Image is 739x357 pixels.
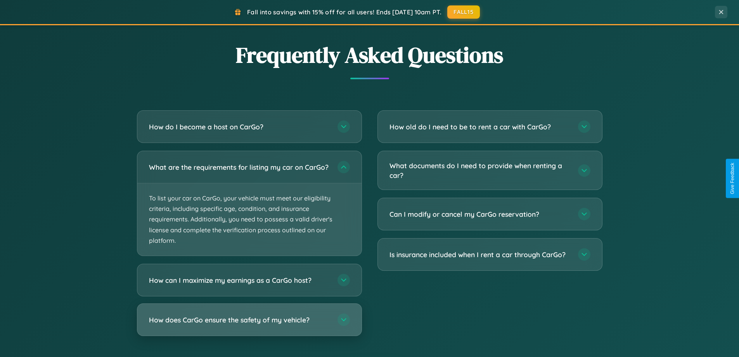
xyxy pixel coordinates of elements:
h3: How can I maximize my earnings as a CarGo host? [149,275,330,285]
span: Fall into savings with 15% off for all users! Ends [DATE] 10am PT. [247,8,441,16]
h3: Can I modify or cancel my CarGo reservation? [389,209,570,219]
h3: How do I become a host on CarGo? [149,122,330,132]
p: To list your car on CarGo, your vehicle must meet our eligibility criteria, including specific ag... [137,183,362,256]
h3: How old do I need to be to rent a car with CarGo? [389,122,570,132]
div: Give Feedback [730,163,735,194]
button: FALL15 [447,5,480,19]
h2: Frequently Asked Questions [137,40,602,70]
h3: How does CarGo ensure the safety of my vehicle? [149,315,330,325]
h3: What are the requirements for listing my car on CarGo? [149,162,330,172]
h3: Is insurance included when I rent a car through CarGo? [389,250,570,259]
h3: What documents do I need to provide when renting a car? [389,161,570,180]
